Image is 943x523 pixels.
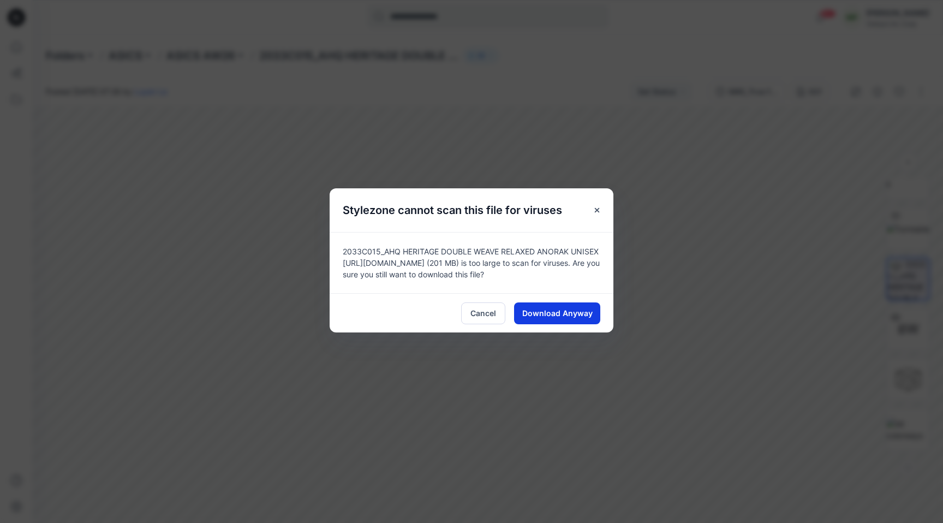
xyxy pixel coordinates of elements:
span: Download Anyway [522,307,593,319]
h5: Stylezone cannot scan this file for viruses [330,188,575,232]
span: Cancel [470,307,496,319]
button: Download Anyway [514,302,600,324]
button: Cancel [461,302,505,324]
div: 2033C015_AHQ HERITAGE DOUBLE WEAVE RELAXED ANORAK UNISEX [URL][DOMAIN_NAME] (201 MB) is too large... [330,232,613,293]
button: Close [587,200,607,220]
